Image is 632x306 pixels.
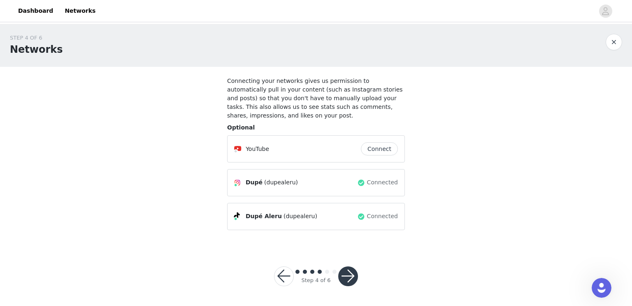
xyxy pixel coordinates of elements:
[367,178,398,187] span: Connected
[246,178,263,187] span: Dupé
[227,77,405,120] h4: Connecting your networks gives us permission to automatically pull in your content (such as Insta...
[301,276,330,285] div: Step 4 of 6
[283,212,317,221] span: (dupealeru)
[367,212,398,221] span: Connected
[602,5,609,18] div: avatar
[13,2,58,20] a: Dashboard
[592,278,611,298] iframe: Intercom live chat
[227,124,255,131] span: Optional
[361,142,398,155] button: Connect
[246,145,269,153] p: YouTube
[234,179,241,186] img: Instagram Icon
[10,34,63,42] div: STEP 4 OF 6
[246,212,282,221] span: Dupé Aleru
[60,2,100,20] a: Networks
[10,42,63,57] h1: Networks
[264,178,298,187] span: (dupealeru)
